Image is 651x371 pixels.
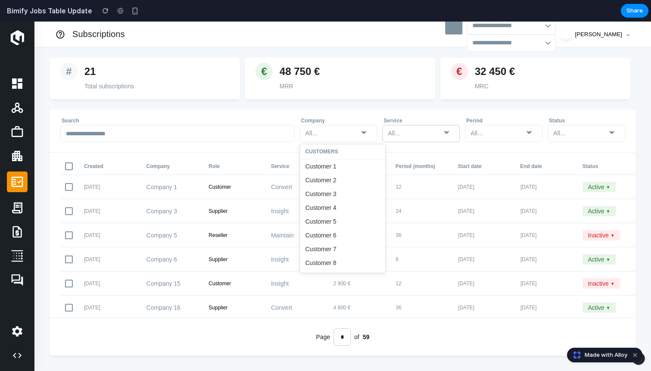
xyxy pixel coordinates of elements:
[396,259,401,265] div: 12
[300,95,377,103] label: Company
[396,235,399,241] div: 6
[209,141,271,149] h5: Role
[521,259,537,265] div: [DATE]
[146,234,198,243] div: Company 6
[64,140,74,150] span: Toggle All Rows Selected
[209,283,228,290] div: Supplier
[64,209,74,219] span: Toggle Row Selected
[553,107,564,116] div: All...
[316,311,330,320] span: Page
[146,209,198,218] div: Company 5
[583,233,615,243] button: Active▼
[333,283,350,290] div: 4 800 €
[465,95,542,103] label: Period
[84,141,146,149] h5: Created
[396,187,401,193] div: 24
[458,235,474,241] div: [DATE]
[520,141,583,149] h5: End date
[585,351,627,359] span: Made with Alloy
[611,212,615,216] span: ▼
[471,107,481,116] div: All...
[271,185,323,194] div: Insight
[64,281,74,291] span: Toggle Row Selected
[64,160,74,171] span: Toggle Row Selected
[3,6,92,16] h2: Bimify Jobs Table Update
[209,235,228,241] div: Supplier
[458,259,474,265] div: [DATE]
[567,351,628,359] a: Made with Alloy
[396,283,401,290] div: 36
[606,163,611,168] span: ▼
[146,185,198,194] div: Company 3
[209,211,228,217] div: Reseller
[209,259,231,265] div: Customer
[521,235,537,241] div: [DATE]
[575,7,630,18] button: [PERSON_NAME]
[300,152,385,165] button: Customer 2
[271,234,323,243] div: Insight
[209,187,228,193] div: Supplier
[271,282,323,291] div: Convert
[521,211,537,217] div: [DATE]
[84,259,100,265] div: [DATE]
[146,282,198,291] div: Company 16
[388,107,398,116] div: All...
[300,207,385,221] button: Customer 6
[84,187,100,193] div: [DATE]
[606,236,611,240] span: ▼
[475,43,613,57] h3: 32 450 €
[458,211,474,217] div: [DATE]
[305,107,316,116] div: All...
[146,141,209,149] h5: Company
[396,162,401,169] div: 12
[561,8,571,18] div: Aleksandar Balicevac
[521,187,537,193] div: [DATE]
[521,162,537,169] div: [DATE]
[279,43,417,57] h3: 48 750 €
[583,141,614,149] h5: Status
[271,141,333,149] h5: Service
[333,259,350,265] div: 2 900 €
[84,43,222,57] h3: 21
[84,60,229,69] div: Total subscriptions
[300,248,385,262] button: Customer 9
[146,258,198,267] div: Company 15
[630,350,640,360] button: Dismiss watermark
[354,311,369,320] span: of
[396,211,401,217] div: 36
[456,42,462,58] div: €
[583,184,615,195] button: Active▼
[521,283,537,290] div: [DATE]
[84,211,100,217] div: [DATE]
[396,141,458,149] h5: Period (months)
[300,165,385,179] button: Customer 3
[583,281,615,291] button: Active▼
[458,187,474,193] div: [DATE]
[458,162,474,169] div: [DATE]
[64,233,74,243] span: Toggle Row Selected
[621,4,648,18] button: Share
[300,138,385,152] button: Customer 1
[64,184,74,195] span: Toggle Row Selected
[583,209,620,219] button: Inactive▼
[271,209,323,218] div: Maintain
[363,312,369,319] strong: 59
[458,283,474,290] div: [DATE]
[209,162,231,169] div: Customer
[606,187,611,192] span: ▼
[458,141,520,149] h5: Start date
[279,60,425,69] div: MRR
[300,221,385,234] button: Customer 7
[542,16,554,28] button: Open
[300,123,385,138] div: Customers
[84,235,100,241] div: [DATE]
[10,9,24,24] img: Bimify Home
[548,95,625,103] label: Status
[271,161,323,170] div: Convert
[611,260,615,265] span: ▼
[261,42,267,58] div: €
[300,193,385,207] button: Customer 5
[475,60,620,69] div: MRC
[382,95,460,103] label: Service
[300,234,385,248] button: Customer 8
